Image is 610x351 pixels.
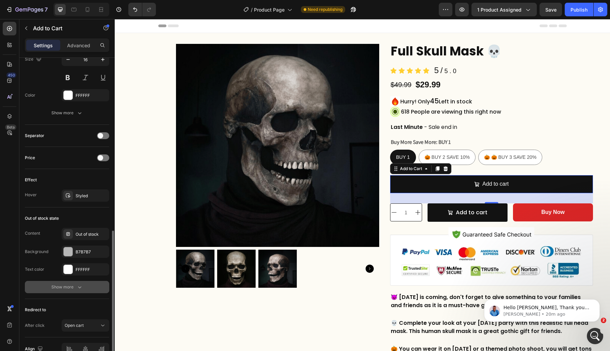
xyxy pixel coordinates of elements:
div: Out of stock [76,231,108,237]
button: Carousel Next Arrow [251,246,259,254]
span: Save [545,7,557,13]
span: 5/ [320,47,330,56]
button: Show more [25,281,109,293]
p: 💀 Complete your look at your [DATE] party with this realistic full head mask. This human skull ma... [276,300,478,316]
p: Buy Now [427,188,450,198]
button: Open cart [62,319,109,332]
div: FFFFFF [76,267,108,273]
div: 450 [6,72,16,78]
div: $49.99 [275,60,298,71]
p: 7 [45,5,48,14]
div: Out of stock state [25,215,59,221]
h2: Full Skull Mask 💀 [275,25,479,40]
span: 2 [601,318,606,323]
div: FFFFFF [76,93,108,99]
span: / [251,6,253,13]
p: 618 People are viewing this right now [286,89,450,97]
div: Beta [5,124,16,130]
div: Content [25,230,40,236]
span: 45 [315,77,324,87]
div: Add to cart [341,189,373,198]
div: Add to Cart [284,147,309,153]
div: Undo/Redo [128,3,156,16]
span: 🎃 BUY 2 SAVE 10% [310,135,355,141]
div: Size [25,55,43,64]
div: Price [25,155,35,161]
div: Add to cart [368,160,394,170]
div: Separator [25,133,44,139]
p: - Sale end in [309,104,342,112]
span: Need republishing [308,6,342,13]
img: gempages_546146217743090930-58e353e3-be45-42ea-ac87-2840881e283e.webp [275,208,479,267]
div: Styled [76,193,108,199]
div: After click [25,322,45,329]
iframe: Intercom notifications message [474,285,610,333]
div: Text color [25,266,44,272]
button: Add to cart [313,184,393,203]
button: Show more [25,107,109,119]
span: Open cart [65,323,84,328]
div: Show more [51,284,83,290]
input: quantity [283,185,300,202]
p: 5.0 [320,46,343,57]
button: decrement [276,185,283,202]
div: Background [25,249,48,255]
button: Publish [565,3,593,16]
span: Product Page [254,6,285,13]
button: <p>Buy Now</p> [398,184,478,202]
iframe: Design area [115,19,610,351]
p: 😈 [DATE] is coming, don't forget to give something to your families and friends as it is a must-h... [276,274,478,290]
img: gempages_546146217743090930-6f4c0256-ff83-4ab9-9166-43aa75180ecb.gif [275,77,286,87]
button: 7 [3,3,51,16]
button: Add to cart [275,156,479,174]
button: Save [540,3,562,16]
span: BUY 1 [282,135,295,141]
button: 1 product assigned [471,3,537,16]
span: 🎃 🎃 BUY 3 SAVE 20% [369,135,422,141]
div: Redirect to [25,307,46,313]
p: Settings [34,42,53,49]
iframe: Intercom live chat [587,328,603,344]
div: Effect [25,177,37,183]
legend: Buy More Save More: BUY 1 [275,118,337,128]
div: Show more [51,110,83,116]
div: Publish [571,6,588,13]
div: $29.99 [300,60,326,72]
p: Advanced [67,42,90,49]
img: gempages_546146217743090930-be233259-9270-4598-961c-6d54ff573b24.gif [275,87,286,98]
span: 1 product assigned [477,6,521,13]
div: B7B7B7 [76,249,108,255]
p: Hurry! Only Left in stock [286,78,465,87]
div: Hover [25,192,37,198]
button: increment [300,185,307,202]
p: Last Minute [276,104,308,112]
p: Add to Cart [33,24,91,32]
p: 🎃 You can wear it on [DATE] or a themed photo shoot, you will get tons of attention from others w... [276,326,478,350]
div: Color [25,92,35,98]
